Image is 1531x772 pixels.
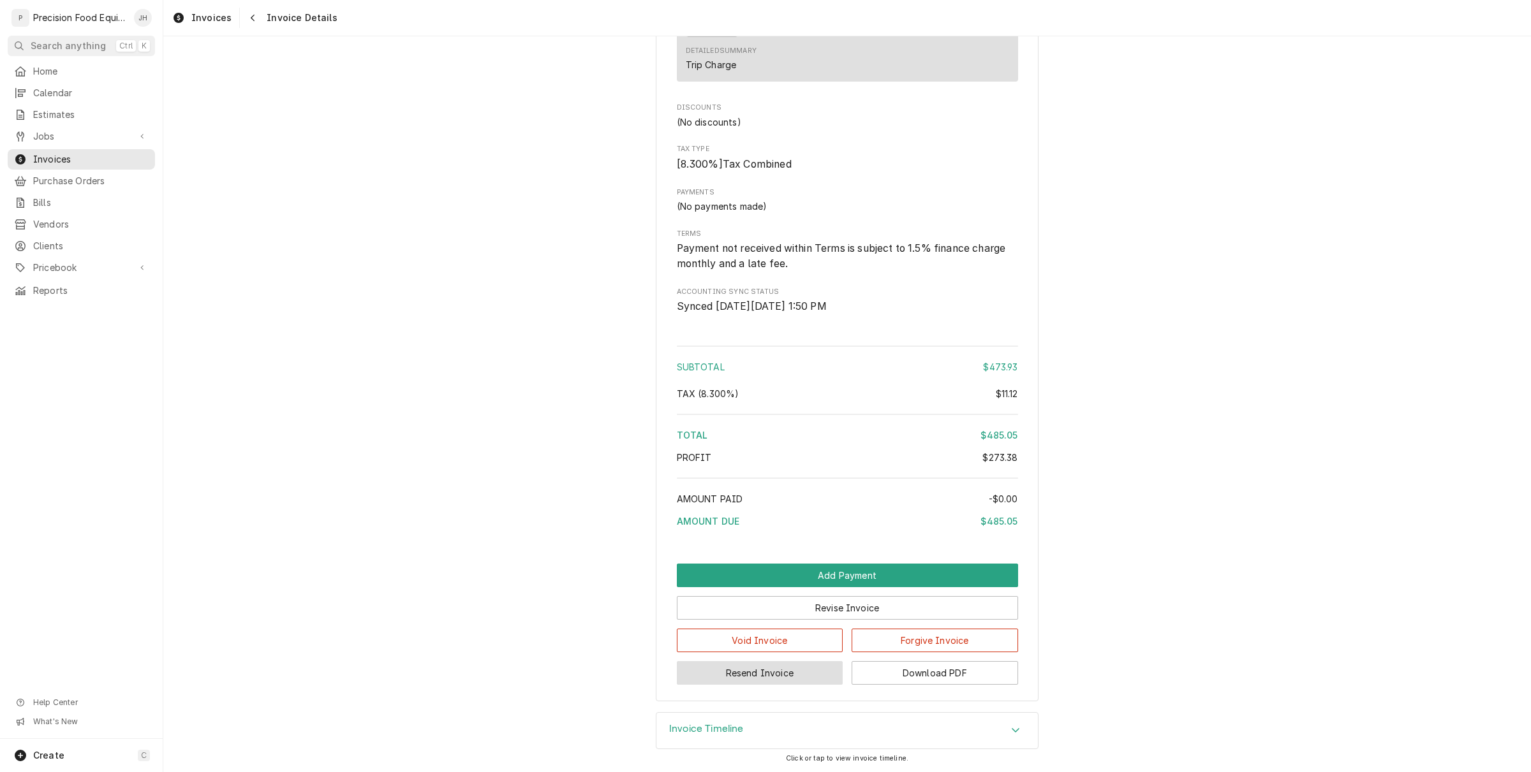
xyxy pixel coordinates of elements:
[33,697,147,708] span: Help Center
[677,514,1018,528] div: Amount Due
[983,360,1017,374] div: $473.93
[11,9,29,27] div: P
[8,83,155,103] a: Calendar
[677,144,1018,171] div: Tax Type
[669,723,744,735] h3: Invoice Timeline
[8,61,155,82] a: Home
[33,130,129,143] span: Jobs
[677,361,725,372] span: Subtotal
[989,492,1018,506] div: -$0.00
[980,428,1017,442] div: $485.05
[852,629,1018,652] button: Forgive Invoice
[677,652,1018,685] div: Button Group Row
[677,661,843,685] button: Resend Invoice
[33,175,149,187] span: Purchase Orders
[33,750,64,761] span: Create
[677,241,1018,271] span: Terms
[33,108,149,121] span: Estimates
[677,144,1018,154] span: Tax Type
[8,236,155,256] a: Clients
[686,58,737,71] div: Trip Charge
[167,8,237,28] a: Invoices
[677,516,740,527] span: Amount Due
[677,430,708,441] span: Total
[8,36,155,56] button: Search anythingCtrlK
[33,218,149,231] span: Vendors
[263,11,337,24] span: Invoice Details
[33,11,127,24] div: Precision Food Equipment LLC
[142,41,147,51] span: K
[852,661,1018,685] button: Download PDF
[677,493,743,504] span: Amount Paid
[677,229,1018,272] div: Terms
[677,341,1018,537] div: Amount Summary
[33,196,149,209] span: Bills
[677,451,1018,464] div: Profit
[141,750,147,761] span: C
[33,153,149,166] span: Invoices
[33,87,149,99] span: Calendar
[677,629,843,652] button: Void Invoice
[134,9,152,27] div: JH
[119,41,133,51] span: Ctrl
[8,694,155,711] a: Go to Help Center
[31,40,106,52] span: Search anything
[677,158,792,170] span: [ 8.300 %] Tax Combined
[242,8,263,28] button: Navigate back
[677,299,1018,314] span: Accounting Sync Status
[8,126,155,147] a: Go to Jobs
[33,284,149,297] span: Reports
[980,514,1017,528] div: $485.05
[677,428,1018,442] div: Total
[677,564,1018,587] button: Add Payment
[656,713,1038,748] div: Accordion Header
[8,713,155,731] a: Go to What's New
[8,258,155,278] a: Go to Pricebook
[33,261,129,274] span: Pricebook
[996,387,1018,400] div: $11.12
[677,300,827,312] span: Synced [DATE][DATE] 1:50 PM
[677,229,1018,239] span: Terms
[677,287,1018,314] div: Accounting Sync Status
[786,754,908,762] span: Click or tap to view invoice timeline.
[677,242,1009,270] span: Payment not received within Terms is subject to 1.5% finance charge monthly and a late fee.
[677,187,1018,198] label: Payments
[33,717,147,727] span: What's New
[191,11,232,24] span: Invoices
[677,103,1018,128] div: Discounts
[8,149,155,170] a: Invoices
[677,452,712,463] span: Profit
[656,712,1039,749] div: Invoice Timeline
[677,103,1018,113] span: Discounts
[33,65,149,78] span: Home
[8,171,155,191] a: Purchase Orders
[656,713,1038,748] button: Accordion Details Expand Trigger
[677,587,1018,620] div: Button Group Row
[677,564,1018,587] div: Button Group Row
[686,46,757,56] div: Detailed Summary
[677,492,1018,506] div: Amount Paid
[8,280,155,301] a: Reports
[677,287,1018,297] span: Accounting Sync Status
[8,193,155,213] a: Bills
[677,157,1018,172] span: Tax Type
[677,360,1018,374] div: Subtotal
[677,187,1018,213] div: Payments
[677,388,739,399] span: Tax ( 8.300% )
[8,105,155,125] a: Estimates
[982,451,1017,464] div: $273.38
[677,564,1018,685] div: Button Group
[677,596,1018,620] button: Revise Invoice
[8,214,155,235] a: Vendors
[134,9,152,27] div: Jason Hertel's Avatar
[677,620,1018,652] div: Button Group Row
[33,240,149,252] span: Clients
[677,115,1018,129] div: Discounts List
[677,387,1018,400] div: Tax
